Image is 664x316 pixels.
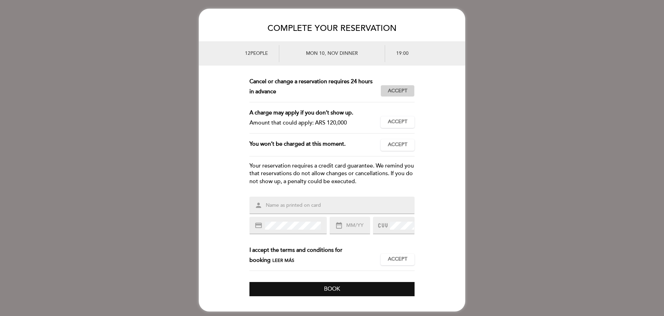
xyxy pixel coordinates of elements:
[324,285,340,292] span: Book
[388,141,407,148] span: Accept
[335,222,343,229] i: date_range
[249,77,381,97] div: Cancel or change a reservation requires 24 hours in advance
[388,87,407,95] span: Accept
[346,222,370,230] input: MM/YY
[381,254,415,265] button: Accept
[272,258,294,263] span: Leer más
[265,202,416,210] input: Name as printed on card
[249,282,415,296] button: Book
[249,108,375,118] div: A charge may apply if you don’t show up.
[250,50,268,56] span: people
[255,202,262,209] i: person
[207,45,279,62] div: 12
[255,222,262,229] i: credit_card
[388,256,407,263] span: Accept
[381,116,415,128] button: Accept
[249,245,381,265] div: I accept the terms and conditions for booking
[279,45,385,62] div: Mon 10, Nov DINNER
[385,45,457,62] div: 19:00
[388,118,407,126] span: Accept
[381,139,415,151] button: Accept
[249,118,375,128] div: Amount that could apply: ARS 120,000
[381,85,415,97] button: Accept
[267,23,397,33] span: COMPLETE YOUR RESERVATION
[249,162,415,186] div: Your reservation requires a credit card guarantee. We remind you that reservations do not allow c...
[249,139,381,151] div: You won’t be charged at this moment.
